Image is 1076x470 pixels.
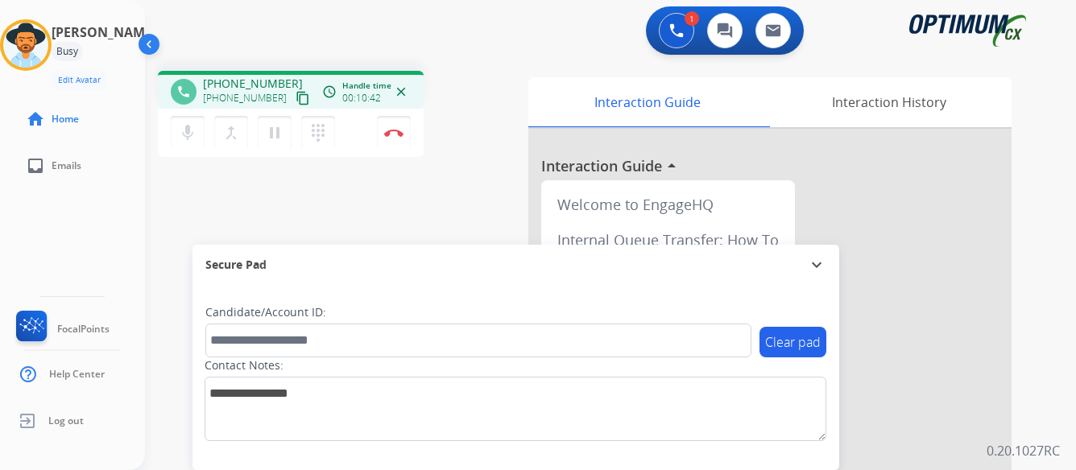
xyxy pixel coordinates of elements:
[807,255,826,274] mat-icon: expand_more
[384,129,403,137] img: control
[322,85,337,99] mat-icon: access_time
[548,187,788,222] div: Welcome to EngageHQ
[57,323,110,336] span: FocalPoints
[221,123,241,142] mat-icon: merge_type
[205,357,283,373] label: Contact Notes:
[296,91,310,105] mat-icon: content_copy
[52,23,156,42] h3: [PERSON_NAME]
[52,159,81,172] span: Emails
[26,156,45,175] mat-icon: inbox
[13,311,110,348] a: FocalPoints
[766,77,1012,127] div: Interaction History
[52,42,83,61] div: Busy
[548,222,788,258] div: Internal Queue Transfer: How To
[342,80,391,92] span: Handle time
[528,77,766,127] div: Interaction Guide
[987,441,1060,460] p: 0.20.1027RC
[52,71,107,89] button: Edit Avatar
[759,327,826,357] button: Clear pad
[265,123,284,142] mat-icon: pause
[3,23,48,68] img: avatar
[203,76,303,92] span: [PHONE_NUMBER]
[176,85,191,99] mat-icon: phone
[685,11,699,26] div: 1
[52,113,79,126] span: Home
[205,304,326,320] label: Candidate/Account ID:
[308,123,328,142] mat-icon: dialpad
[178,123,197,142] mat-icon: mic
[342,92,381,105] span: 00:10:42
[49,368,105,381] span: Help Center
[26,109,45,129] mat-icon: home
[48,414,84,427] span: Log out
[203,92,287,105] span: [PHONE_NUMBER]
[394,85,408,99] mat-icon: close
[205,257,267,273] span: Secure Pad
